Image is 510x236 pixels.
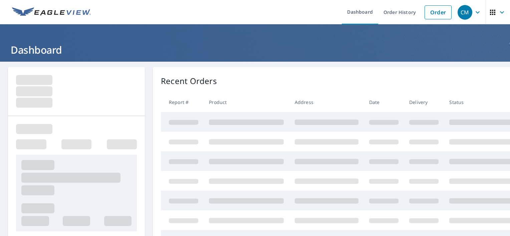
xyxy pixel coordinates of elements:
[8,43,502,57] h1: Dashboard
[458,5,472,20] div: CM
[404,92,444,112] th: Delivery
[425,5,452,19] a: Order
[161,75,217,87] p: Recent Orders
[204,92,289,112] th: Product
[12,7,91,17] img: EV Logo
[289,92,364,112] th: Address
[364,92,404,112] th: Date
[161,92,204,112] th: Report #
